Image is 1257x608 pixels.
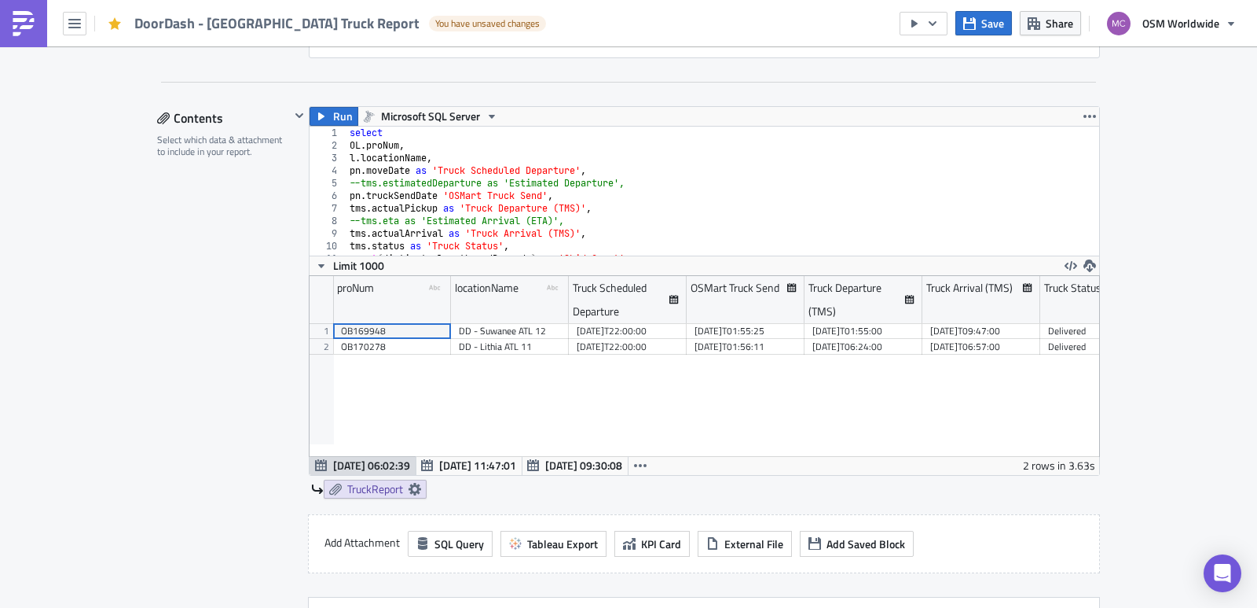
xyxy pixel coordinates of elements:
span: SQL Query [434,536,484,552]
span: [DATE] 06:02:39 [333,457,410,474]
div: DD - Suwanee ATL 12 [459,323,561,339]
span: [DATE] 09:30:08 [545,457,622,474]
span: Microsoft SQL Server [381,107,480,126]
div: 7 [310,202,347,215]
button: Share [1020,11,1081,35]
span: Save [981,15,1004,31]
div: 11 [310,252,347,265]
button: Tableau Export [500,531,607,557]
span: OSM Worldwide [1142,15,1219,31]
div: [DATE]T22:00:00 [577,323,679,339]
div: Delivered [1048,339,1150,355]
div: [DATE]T22:00:00 [577,339,679,355]
div: Truck Arrival (TMS) [926,276,1013,300]
span: Limit 1000 [333,257,384,274]
span: KPI Card [641,536,681,552]
span: Tableau Export [527,536,598,552]
div: 9 [310,227,347,240]
button: Limit 1000 [310,256,390,275]
div: 10 [310,240,347,252]
button: [DATE] 11:47:01 [416,456,522,475]
button: Hide content [290,106,309,125]
div: Truck Scheduled Departure [573,276,669,323]
div: Truck Status [1044,276,1101,300]
div: 5 [310,177,347,190]
div: Contents [157,106,290,130]
button: External File [698,531,792,557]
button: KPI Card [614,531,690,557]
div: {{ utils.html_table(sql_[DOMAIN_NAME], border=1, cellspacing=2, cellpadding=2, width='auto', alig... [6,19,750,31]
button: [DATE] 06:02:39 [310,456,416,475]
span: [DATE] 11:47:01 [439,457,516,474]
div: [DATE]T01:55:25 [694,323,797,339]
div: OSMart Truck Send [691,276,779,300]
div: 6 [310,190,347,202]
span: TruckReport [347,482,403,496]
div: 8 [310,215,347,227]
button: OSM Worldwide [1098,6,1245,41]
span: You have unsaved changes [435,17,540,30]
span: Add Saved Block [826,536,905,552]
span: Share [1046,15,1073,31]
span: Run [333,107,353,126]
div: [DATE]T06:57:00 [930,339,1032,355]
button: Save [955,11,1012,35]
a: TruckReport [324,480,427,499]
div: [DATE]T06:24:00 [812,339,914,355]
div: 2 [310,139,347,152]
img: Avatar [1105,10,1132,37]
div: [DATE]T01:55:00 [812,323,914,339]
div: DD - Lithia ATL 11 [459,339,561,355]
div: Truck Departure (TMS) [808,276,905,323]
button: Microsoft SQL Server [357,107,504,126]
img: PushMetrics [11,11,36,36]
div: OB170278 [341,339,443,355]
button: [DATE] 09:30:08 [522,456,628,475]
body: Rich Text Area. Press ALT-0 for help. [6,6,750,31]
div: locationName [455,276,519,300]
button: Add Saved Block [800,531,914,557]
div: Delivered [1048,323,1150,339]
div: 3 [310,152,347,164]
div: 1 [310,127,347,139]
label: Add Attachment [324,531,400,555]
div: Select which data & attachment to include in your report. [157,134,290,158]
button: SQL Query [408,531,493,557]
div: proNum [337,276,374,300]
span: DoorDash - [GEOGRAPHIC_DATA] Truck Report [134,14,421,32]
button: Run [310,107,358,126]
div: [DATE]T09:47:00 [930,323,1032,339]
div: OB169948 [341,323,443,339]
div: 4 [310,164,347,177]
span: External File [724,536,783,552]
div: Open Intercom Messenger [1204,555,1241,592]
div: 2 rows in 3.63s [1023,456,1095,475]
div: [DATE]T01:56:11 [694,339,797,355]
